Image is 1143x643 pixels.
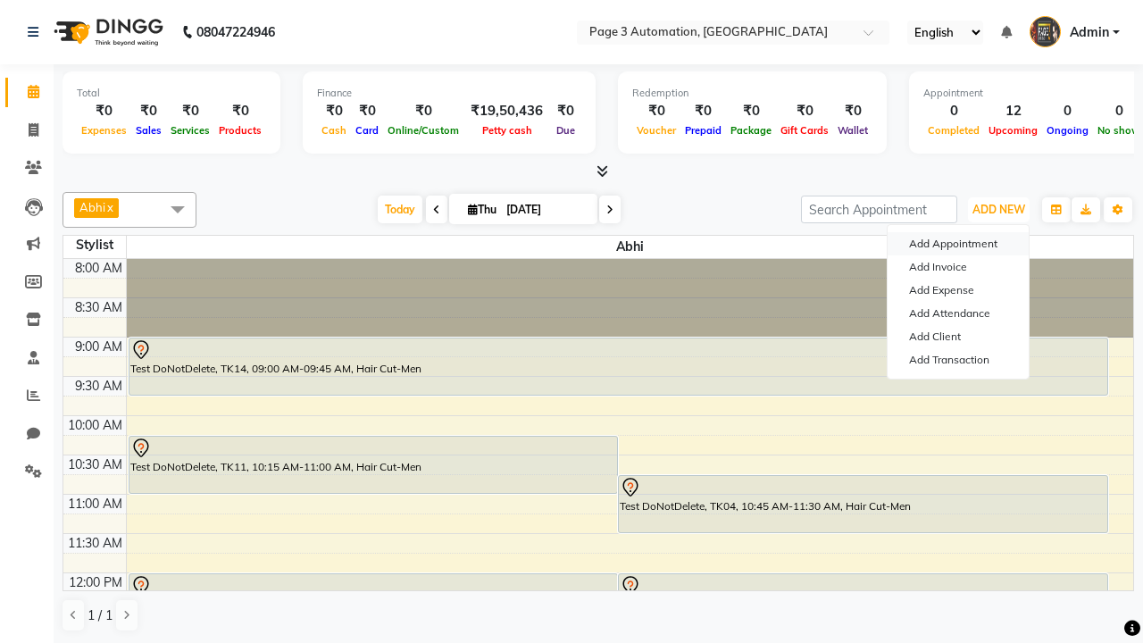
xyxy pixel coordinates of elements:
img: Admin [1030,16,1061,47]
div: 10:30 AM [64,455,126,474]
div: 0 [1042,101,1093,121]
div: ₹0 [383,101,463,121]
div: ₹0 [680,101,726,121]
span: 1 / 1 [88,606,113,625]
a: Add Client [888,325,1029,348]
div: ₹0 [726,101,776,121]
div: 9:30 AM [71,377,126,396]
div: ₹0 [550,101,581,121]
div: Test DoNotDelete, TK12, 12:00 PM-12:45 PM, Hair Cut-Men [129,574,618,630]
span: Sales [131,124,166,137]
b: 08047224946 [196,7,275,57]
div: ₹0 [632,101,680,121]
div: 8:00 AM [71,259,126,278]
div: 8:30 AM [71,298,126,317]
span: Completed [923,124,984,137]
span: Petty cash [478,124,537,137]
span: Prepaid [680,124,726,137]
div: Stylist [63,236,126,255]
div: Test DoNotDelete, TK13, 12:00 PM-12:45 PM, Hair Cut-Men [619,574,1107,630]
a: x [105,200,113,214]
div: ₹0 [131,101,166,121]
span: Thu [463,203,501,216]
div: Test DoNotDelete, TK04, 10:45 AM-11:30 AM, Hair Cut-Men [619,476,1107,532]
span: Due [552,124,580,137]
div: 12:00 PM [65,573,126,592]
span: Products [214,124,266,137]
span: Today [378,196,422,223]
span: Voucher [632,124,680,137]
span: Admin [1070,23,1109,42]
img: logo [46,7,168,57]
span: Expenses [77,124,131,137]
div: ₹19,50,436 [463,101,550,121]
input: Search Appointment [801,196,957,223]
span: Gift Cards [776,124,833,137]
div: 11:30 AM [64,534,126,553]
span: Services [166,124,214,137]
span: Abhi [127,236,1134,258]
div: ₹0 [77,101,131,121]
div: 10:00 AM [64,416,126,435]
span: Online/Custom [383,124,463,137]
div: ₹0 [351,101,383,121]
span: Abhi [79,200,105,214]
div: 12 [984,101,1042,121]
div: ₹0 [833,101,872,121]
a: Add Invoice [888,255,1029,279]
span: Wallet [833,124,872,137]
button: Add Appointment [888,232,1029,255]
div: ₹0 [776,101,833,121]
span: Card [351,124,383,137]
button: ADD NEW [968,197,1030,222]
div: 11:00 AM [64,495,126,514]
div: Test DoNotDelete, TK11, 10:15 AM-11:00 AM, Hair Cut-Men [129,437,618,493]
span: Ongoing [1042,124,1093,137]
a: Add Transaction [888,348,1029,372]
div: 9:00 AM [71,338,126,356]
div: Redemption [632,86,872,101]
div: ₹0 [214,101,266,121]
div: Finance [317,86,581,101]
div: Test DoNotDelete, TK14, 09:00 AM-09:45 AM, Hair Cut-Men [129,338,1107,395]
input: 2025-10-02 [501,196,590,223]
div: Total [77,86,266,101]
div: ₹0 [317,101,351,121]
div: ₹0 [166,101,214,121]
span: Cash [317,124,351,137]
span: Package [726,124,776,137]
span: Upcoming [984,124,1042,137]
span: ADD NEW [972,203,1025,216]
a: Add Expense [888,279,1029,302]
a: Add Attendance [888,302,1029,325]
div: 0 [923,101,984,121]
